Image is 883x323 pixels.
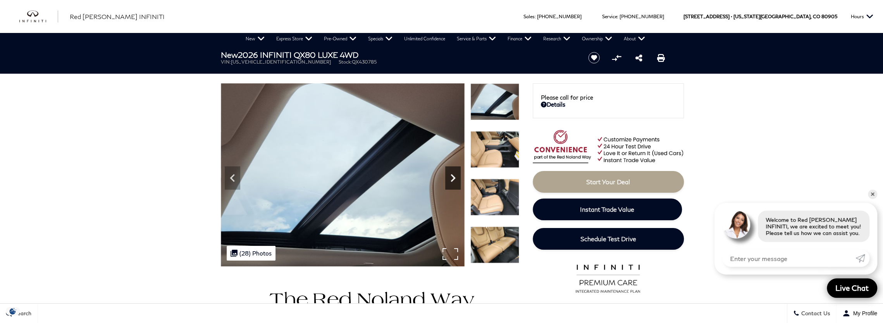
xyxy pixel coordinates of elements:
[850,310,877,316] span: My Profile
[227,246,275,261] div: (28) Photos
[541,101,676,108] a: Details
[70,13,165,20] span: Red [PERSON_NAME] INFINITI
[270,33,318,45] a: Express Store
[580,206,634,213] span: Instant Trade Value
[758,211,869,242] div: Welcome to Red [PERSON_NAME] INFINITI, we are excited to meet you! Please tell us how we can assi...
[221,50,575,59] h1: 2026 INFINITI QX80 LUXE 4WD
[611,52,622,64] button: Compare Vehicle
[362,33,398,45] a: Specials
[533,199,682,220] a: Instant Trade Value
[617,14,618,19] span: :
[352,59,377,65] span: QX430785
[618,33,651,45] a: About
[445,166,461,190] div: Next
[470,179,519,216] img: New 2026 ANTHRACITE GRAY INFINITI LUXE 4WD image 23
[523,14,535,19] span: Sales
[502,33,537,45] a: Finance
[221,50,238,59] strong: New
[620,14,664,19] a: [PHONE_NUMBER]
[585,52,602,64] button: Save vehicle
[831,283,873,293] span: Live Chat
[451,33,502,45] a: Service & Parts
[855,250,869,267] a: Submit
[537,14,582,19] a: [PHONE_NUMBER]
[339,59,352,65] span: Stock:
[19,10,58,23] a: infiniti
[398,33,451,45] a: Unlimited Confidence
[533,171,684,193] a: Start Your Deal
[19,10,58,23] img: INFINITI
[799,310,830,317] span: Contact Us
[225,166,240,190] div: Previous
[580,235,636,242] span: Schedule Test Drive
[221,59,231,65] span: VIN:
[576,33,618,45] a: Ownership
[221,83,465,266] img: New 2026 ANTHRACITE GRAY INFINITI LUXE 4WD image 21
[12,310,31,317] span: Search
[570,263,646,294] img: infinitipremiumcare.png
[318,33,362,45] a: Pre-Owned
[4,307,22,315] img: Opt-Out Icon
[533,228,684,250] a: Schedule Test Drive
[827,278,877,298] a: Live Chat
[683,14,837,19] a: [STREET_ADDRESS] • [US_STATE][GEOGRAPHIC_DATA], CO 80905
[837,304,883,323] button: Open user profile menu
[470,131,519,168] img: New 2026 ANTHRACITE GRAY INFINITI LUXE 4WD image 22
[541,94,593,101] span: Please call for price
[657,53,665,62] a: Print this New 2026 INFINITI QX80 LUXE 4WD
[635,53,642,62] a: Share this New 2026 INFINITI QX80 LUXE 4WD
[240,33,270,45] a: New
[537,33,576,45] a: Research
[722,211,750,238] img: Agent profile photo
[470,226,519,263] img: New 2026 ANTHRACITE GRAY INFINITI LUXE 4WD image 24
[470,83,519,120] img: New 2026 ANTHRACITE GRAY INFINITI LUXE 4WD image 21
[70,12,165,21] a: Red [PERSON_NAME] INFINITI
[231,59,331,65] span: [US_VEHICLE_IDENTIFICATION_NUMBER]
[535,14,536,19] span: :
[4,307,22,315] section: Click to Open Cookie Consent Modal
[722,250,855,267] input: Enter your message
[240,33,651,45] nav: Main Navigation
[602,14,617,19] span: Service
[586,178,630,185] span: Start Your Deal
